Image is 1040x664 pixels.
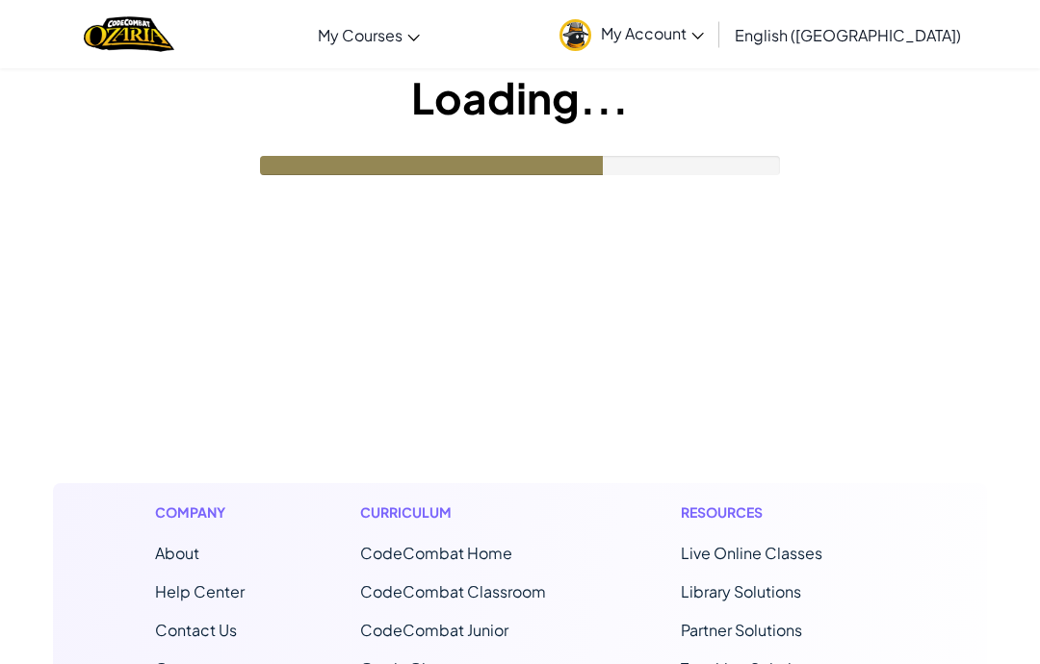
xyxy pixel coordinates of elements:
[318,25,403,45] span: My Courses
[360,620,508,640] a: CodeCombat Junior
[681,581,801,601] a: Library Solutions
[681,620,802,640] a: Partner Solutions
[360,502,565,523] h1: Curriculum
[681,543,822,563] a: Live Online Classes
[550,4,714,64] a: My Account
[681,502,886,523] h1: Resources
[155,543,199,563] a: About
[84,14,173,54] a: Ozaria by CodeCombat logo
[155,502,245,523] h1: Company
[155,620,237,640] span: Contact Us
[559,19,591,51] img: avatar
[155,581,245,601] a: Help Center
[308,9,429,61] a: My Courses
[360,543,512,563] span: CodeCombat Home
[735,25,961,45] span: English ([GEOGRAPHIC_DATA])
[601,23,704,43] span: My Account
[360,581,546,601] a: CodeCombat Classroom
[725,9,971,61] a: English ([GEOGRAPHIC_DATA])
[84,14,173,54] img: Home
